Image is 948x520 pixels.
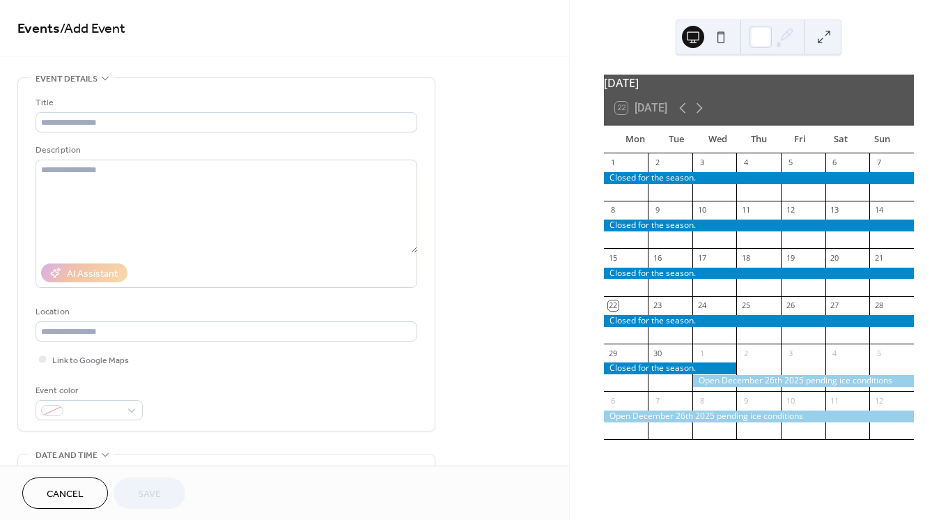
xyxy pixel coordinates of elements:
[740,348,751,358] div: 2
[608,395,619,406] div: 6
[862,125,903,153] div: Sun
[36,383,140,398] div: Event color
[52,353,129,368] span: Link to Google Maps
[615,125,656,153] div: Mon
[604,172,914,184] div: Closed for the season.
[36,448,98,463] span: Date and time
[740,252,751,263] div: 18
[697,300,707,311] div: 24
[47,487,84,502] span: Cancel
[779,125,821,153] div: Fri
[740,205,751,215] div: 11
[697,205,707,215] div: 10
[608,205,619,215] div: 8
[697,252,707,263] div: 17
[22,477,108,509] button: Cancel
[830,158,840,168] div: 6
[740,300,751,311] div: 25
[873,205,884,215] div: 14
[652,252,662,263] div: 16
[604,268,914,280] div: Closed for the season.
[697,395,707,406] div: 8
[652,205,662,215] div: 9
[604,315,914,327] div: Closed for the season.
[873,395,884,406] div: 12
[830,300,840,311] div: 27
[697,125,738,153] div: Wed
[785,158,795,168] div: 5
[740,395,751,406] div: 9
[604,75,914,91] div: [DATE]
[740,158,751,168] div: 4
[830,252,840,263] div: 20
[692,375,914,387] div: Open December 26th 2025 pending ice conditions
[608,158,619,168] div: 1
[60,15,125,43] span: / Add Event
[785,348,795,358] div: 3
[697,348,707,358] div: 1
[785,395,795,406] div: 10
[873,348,884,358] div: 5
[604,220,914,231] div: Closed for the season.
[656,125,697,153] div: Tue
[873,252,884,263] div: 21
[36,72,98,86] span: Event details
[785,252,795,263] div: 19
[697,158,707,168] div: 3
[652,158,662,168] div: 2
[36,95,414,110] div: Title
[604,362,737,374] div: Closed for the season.
[830,395,840,406] div: 11
[652,395,662,406] div: 7
[873,300,884,311] div: 28
[785,205,795,215] div: 12
[830,205,840,215] div: 13
[652,300,662,311] div: 23
[604,411,914,422] div: Open December 26th 2025 pending ice conditions
[738,125,779,153] div: Thu
[608,300,619,311] div: 22
[36,305,414,319] div: Location
[652,348,662,358] div: 30
[17,15,60,43] a: Events
[608,252,619,263] div: 15
[830,348,840,358] div: 4
[608,348,619,358] div: 29
[821,125,862,153] div: Sat
[36,143,414,158] div: Description
[873,158,884,168] div: 7
[785,300,795,311] div: 26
